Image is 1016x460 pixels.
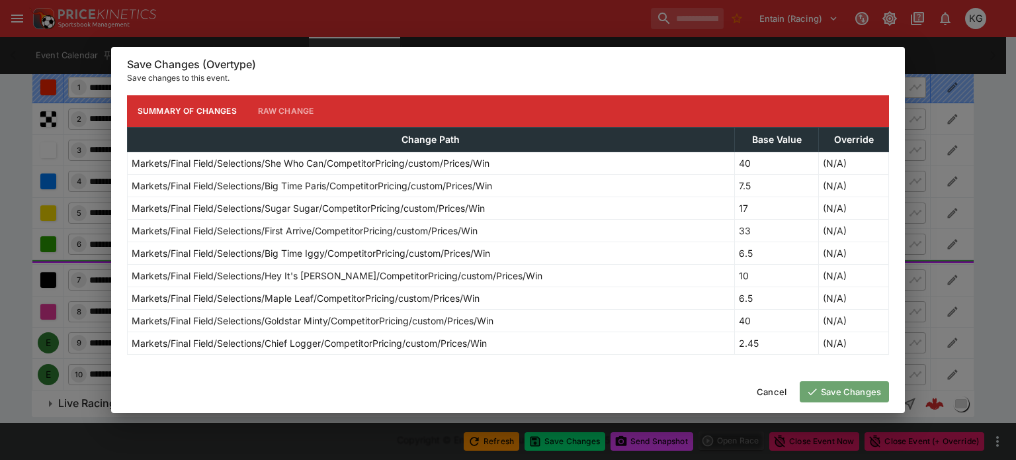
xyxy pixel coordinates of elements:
p: Save changes to this event. [127,71,889,85]
p: Markets/Final Field/Selections/Sugar Sugar/CompetitorPricing/custom/Prices/Win [132,201,485,215]
p: Markets/Final Field/Selections/She Who Can/CompetitorPricing/custom/Prices/Win [132,156,489,170]
p: Markets/Final Field/Selections/Hey It's [PERSON_NAME]/CompetitorPricing/custom/Prices/Win [132,269,542,283]
td: (N/A) [819,332,889,354]
td: (N/A) [819,174,889,197]
p: Markets/Final Field/Selections/First Arrive/CompetitorPricing/custom/Prices/Win [132,224,478,238]
td: (N/A) [819,287,889,309]
button: Cancel [749,381,794,402]
th: Override [819,127,889,152]
th: Base Value [734,127,818,152]
td: 40 [734,309,818,332]
td: (N/A) [819,152,889,174]
td: 17 [734,197,818,219]
p: Markets/Final Field/Selections/Big Time Paris/CompetitorPricing/custom/Prices/Win [132,179,492,193]
p: Markets/Final Field/Selections/Maple Leaf/CompetitorPricing/custom/Prices/Win [132,291,480,305]
td: 33 [734,219,818,242]
td: (N/A) [819,219,889,242]
td: 6.5 [734,242,818,264]
td: 40 [734,152,818,174]
p: Markets/Final Field/Selections/Goldstar Minty/CompetitorPricing/custom/Prices/Win [132,314,493,328]
td: (N/A) [819,309,889,332]
h6: Save Changes (Overtype) [127,58,889,71]
td: 10 [734,264,818,287]
td: 6.5 [734,287,818,309]
p: Markets/Final Field/Selections/Big Time Iggy/CompetitorPricing/custom/Prices/Win [132,246,490,260]
button: Raw Change [247,95,325,127]
p: Markets/Final Field/Selections/Chief Logger/CompetitorPricing/custom/Prices/Win [132,336,487,350]
td: (N/A) [819,264,889,287]
button: Save Changes [800,381,889,402]
td: 7.5 [734,174,818,197]
td: (N/A) [819,197,889,219]
td: 2.45 [734,332,818,354]
th: Change Path [128,127,735,152]
button: Summary of Changes [127,95,247,127]
td: (N/A) [819,242,889,264]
